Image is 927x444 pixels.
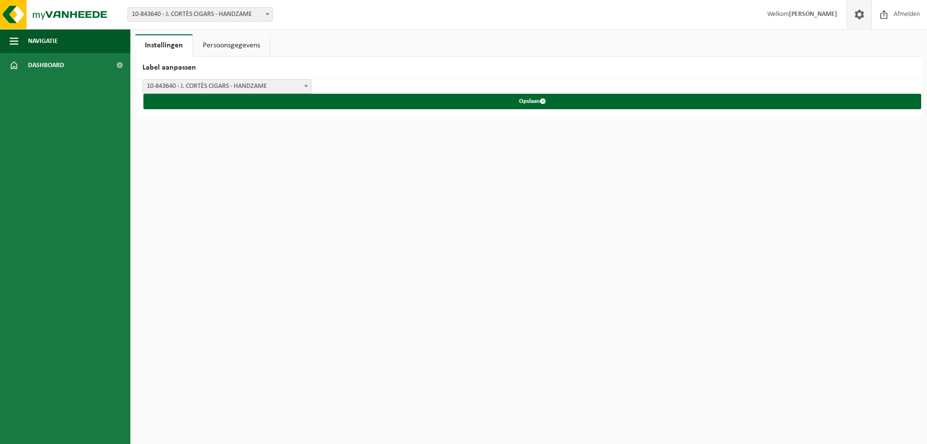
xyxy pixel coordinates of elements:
[28,29,58,53] span: Navigatie
[135,57,922,79] h2: Label aanpassen
[28,53,64,77] span: Dashboard
[142,79,311,94] span: 10-843640 - J. CORTÈS CIGARS - HANDZAME
[127,7,273,22] span: 10-843640 - J. CORTÈS CIGARS - HANDZAME
[143,80,311,93] span: 10-843640 - J. CORTÈS CIGARS - HANDZAME
[128,8,272,21] span: 10-843640 - J. CORTÈS CIGARS - HANDZAME
[193,34,270,57] a: Persoonsgegevens
[789,11,837,18] strong: [PERSON_NAME]
[143,94,921,109] button: Opslaan
[135,34,193,57] a: Instellingen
